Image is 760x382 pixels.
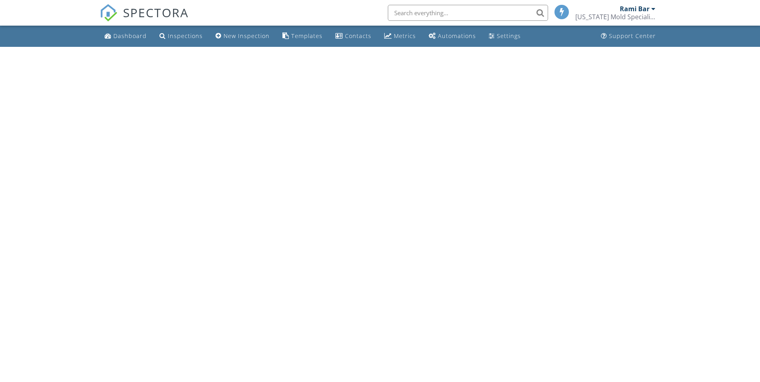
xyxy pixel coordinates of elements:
a: Support Center [598,29,659,44]
div: Templates [291,32,323,40]
div: Inspections [168,32,203,40]
div: Texas Mold Specialists [575,13,655,21]
div: Rami Bar [620,5,649,13]
a: Templates [279,29,326,44]
div: Contacts [345,32,371,40]
div: Dashboard [113,32,147,40]
a: Automations (Basic) [425,29,479,44]
div: Automations [438,32,476,40]
div: Metrics [394,32,416,40]
a: New Inspection [212,29,273,44]
div: Settings [497,32,521,40]
a: Inspections [156,29,206,44]
input: Search everything... [388,5,548,21]
img: The Best Home Inspection Software - Spectora [100,4,117,22]
div: Support Center [609,32,656,40]
div: New Inspection [224,32,270,40]
a: Contacts [332,29,375,44]
a: Metrics [381,29,419,44]
a: Settings [486,29,524,44]
a: SPECTORA [100,11,189,28]
a: Dashboard [101,29,150,44]
span: SPECTORA [123,4,189,21]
